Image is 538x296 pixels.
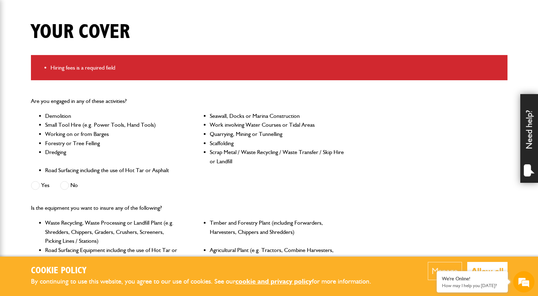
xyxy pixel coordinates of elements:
[31,181,49,190] label: Yes
[520,94,538,183] div: Need help?
[210,246,345,264] li: Agricultural Plant (e.g. Tractors, Combine Harvesters, Balers)
[45,148,180,166] li: Dredging
[210,148,345,166] li: Scrap Metal / Waste Recycling / Waste Transfer / Skip Hire or Landfill
[31,203,345,213] p: Is the equipment you want to insure any of the following?
[31,265,383,276] h2: Cookie Policy
[45,139,180,148] li: Forestry or Tree Felling
[45,166,180,175] li: Road Surfacing including the use of Hot Tar or Asphalt
[60,181,78,190] label: No
[31,276,383,287] p: By continuing to use this website, you agree to our use of cookies. See our for more information.
[210,111,345,121] li: Seawall, Docks or Marina Construction
[45,218,180,246] li: Waste Recycling, Waste Processing or Landfill Plant (e.g. Shredders, Chippers, Graders, Crushers,...
[45,111,180,121] li: Demolition
[50,63,502,72] li: Hiring fees is a required field
[442,276,502,282] div: We're Online!
[45,120,180,130] li: Small Tool Hire (e.g. Power Tools, Hand Tools)
[210,218,345,246] li: Timber and Forestry Plant (including Forwarders, Harvesters, Chippers and Shredders)
[210,139,345,148] li: Scaffolding
[235,277,312,285] a: cookie and privacy policy
[428,262,462,280] button: Manage
[442,283,502,288] p: How may I help you today?
[210,120,345,130] li: Work involving Water Courses or Tidal Areas
[210,130,345,139] li: Quarrying, Mining or Tunnelling
[467,262,507,280] button: Allow all
[31,20,130,44] h1: Your cover
[31,97,345,106] p: Are you engaged in any of these activities?
[45,130,180,139] li: Working on or from Barges
[45,246,180,264] li: Road Surfacing Equipment including the use of Hot Tar or Asphalt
